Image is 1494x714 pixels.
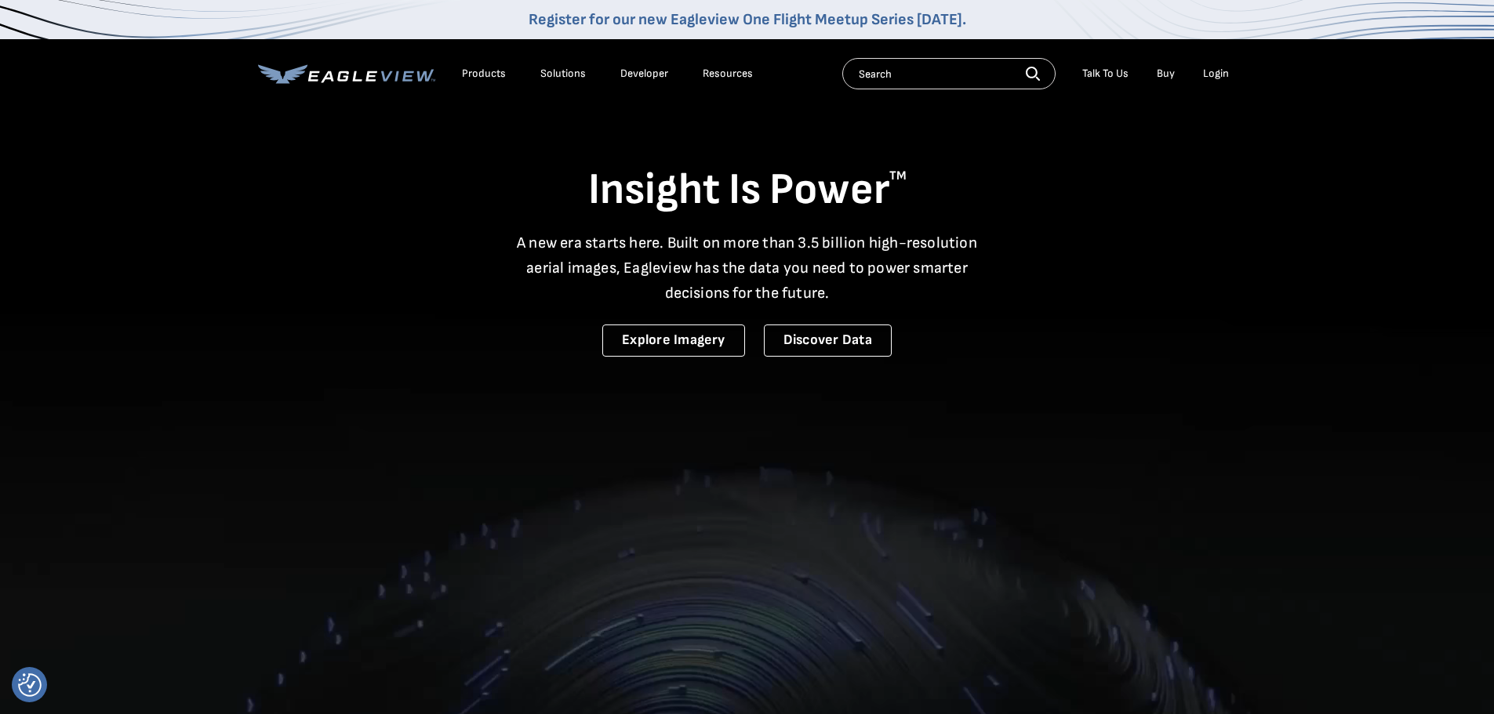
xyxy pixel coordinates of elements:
[18,673,42,697] img: Revisit consent button
[258,163,1237,218] h1: Insight Is Power
[1203,67,1229,81] div: Login
[18,673,42,697] button: Consent Preferences
[529,10,966,29] a: Register for our new Eagleview One Flight Meetup Series [DATE].
[1082,67,1129,81] div: Talk To Us
[1157,67,1175,81] a: Buy
[462,67,506,81] div: Products
[764,324,892,357] a: Discover Data
[602,324,745,357] a: Explore Imagery
[703,67,753,81] div: Resources
[507,230,987,306] p: A new era starts here. Built on more than 3.5 billion high-resolution aerial images, Eagleview ha...
[889,169,907,183] sup: TM
[620,67,668,81] a: Developer
[842,58,1056,89] input: Search
[540,67,586,81] div: Solutions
